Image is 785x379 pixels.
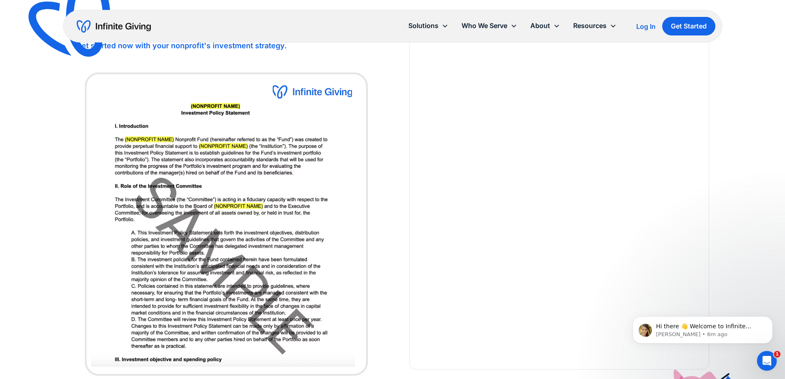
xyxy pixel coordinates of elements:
a: home [77,20,151,33]
div: Who We Serve [462,20,507,31]
span: 1 [774,351,780,358]
a: Get started now with your nonprofit's investment strategy. [76,42,287,50]
div: Solutions [402,17,455,35]
div: About [524,17,567,35]
div: Who We Serve [455,17,524,35]
a: Log In [636,21,656,31]
div: Solutions [408,20,438,31]
div: About [530,20,550,31]
iframe: Intercom notifications message [620,299,785,357]
iframe: Intercom live chat [757,351,777,371]
iframe: Form [423,37,696,356]
strong: Get started now with your nonprofit's investment strategy. [76,41,287,50]
div: Resources [573,20,607,31]
a: Get Started [662,17,715,35]
div: Resources [567,17,623,35]
div: Log In [636,23,656,30]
